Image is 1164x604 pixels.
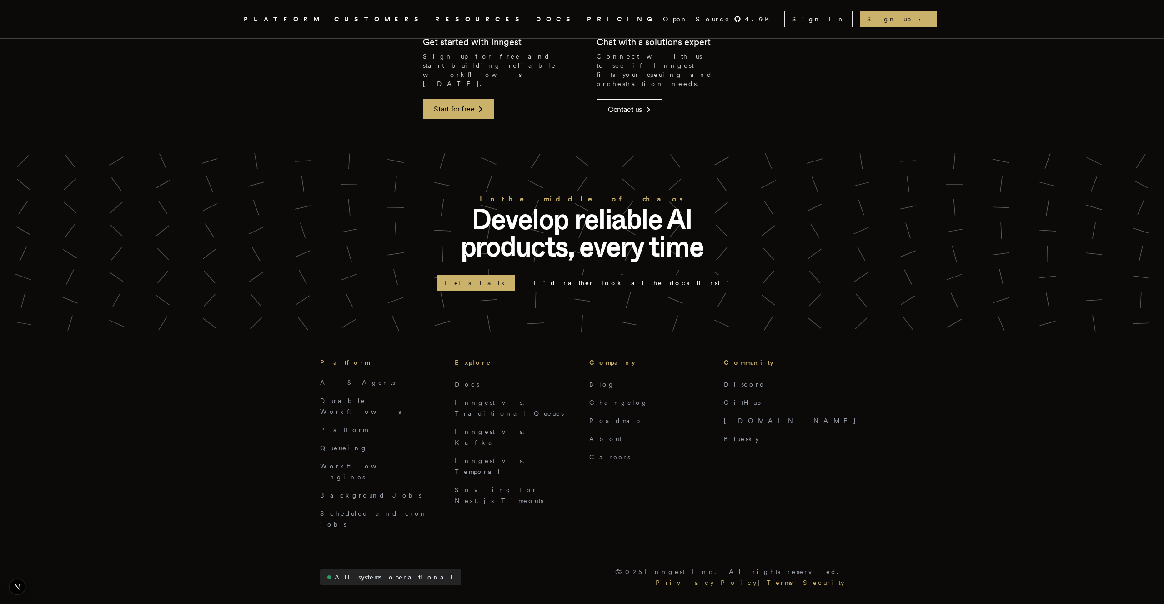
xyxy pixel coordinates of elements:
a: PRICING [587,14,657,25]
a: AI & Agents [320,379,395,386]
h2: Get started with Inngest [423,35,522,48]
a: Changelog [589,399,648,406]
a: DOCS [536,14,576,25]
a: Solving for Next.js Timeouts [455,486,543,504]
h3: Explore [455,357,575,368]
a: Workflow Engines [320,463,398,481]
h3: Platform [320,357,440,368]
button: PLATFORM [244,14,323,25]
a: Bluesky [724,435,758,443]
p: © 2025 Inngest Inc. All rights reserved. [615,566,844,577]
a: All systems operational [320,569,461,585]
a: Background Jobs [320,492,421,499]
a: [DOMAIN_NAME] [724,417,857,424]
a: Let's Talk [437,275,515,291]
div: | [758,577,765,588]
p: Develop reliable AI products, every time [436,206,727,260]
a: Terms [765,577,794,588]
a: About [589,435,622,443]
a: Start for free [423,99,494,119]
span: → [914,15,930,24]
span: 4.9 K [745,15,775,24]
a: Inngest vs. Kafka [455,428,530,446]
a: Blog [589,381,615,388]
a: Security [801,577,844,588]
a: Contact us [597,99,662,120]
h2: In the middle of chaos [436,193,727,206]
p: Sign up for free and start building reliable workflows [DATE]. [423,52,567,88]
h2: Chat with a solutions expert [597,35,711,48]
a: Sign up [860,11,937,27]
h3: Community [724,357,844,368]
a: Inngest vs. Temporal [455,457,530,475]
a: I'd rather look at the docs first [526,275,727,291]
a: Privacy Policy [654,577,758,588]
a: Docs [455,381,479,388]
a: Queueing [320,444,368,452]
div: | [794,577,801,588]
a: Roadmap [589,417,640,424]
a: Platform [320,426,368,433]
a: Inngest vs. Traditional Queues [455,399,564,417]
p: Connect with us to see if Inngest fits your queuing and orchestration needs. [597,52,741,88]
a: Discord [724,381,765,388]
a: GitHub [724,399,767,406]
a: Careers [589,453,630,461]
button: RESOURCES [435,14,525,25]
a: Durable Workflows [320,397,401,415]
span: Open Source [663,15,730,24]
a: CUSTOMERS [334,14,424,25]
h3: Company [589,357,709,368]
a: Scheduled and cron jobs [320,510,428,528]
a: Sign In [784,11,853,27]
